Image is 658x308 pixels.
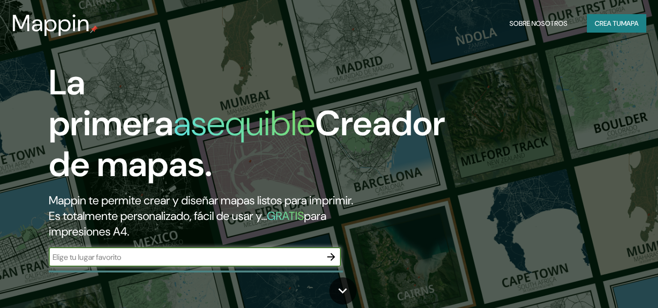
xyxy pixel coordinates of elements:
[587,14,646,33] button: Crea tumapa
[90,25,98,33] img: pin de mapeo
[49,252,321,263] input: Elige tu lugar favorito
[173,101,315,146] font: asequible
[267,208,304,223] font: GRATIS
[49,101,445,187] font: Creador de mapas.
[12,8,90,38] font: Mappin
[509,19,567,28] font: Sobre nosotros
[49,208,267,223] font: Es totalmente personalizado, fácil de usar y...
[506,14,571,33] button: Sobre nosotros
[49,208,326,239] font: para impresiones A4.
[49,60,173,146] font: La primera
[49,193,353,208] font: Mappin te permite crear y diseñar mapas listos para imprimir.
[621,19,639,28] font: mapa
[595,19,621,28] font: Crea tu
